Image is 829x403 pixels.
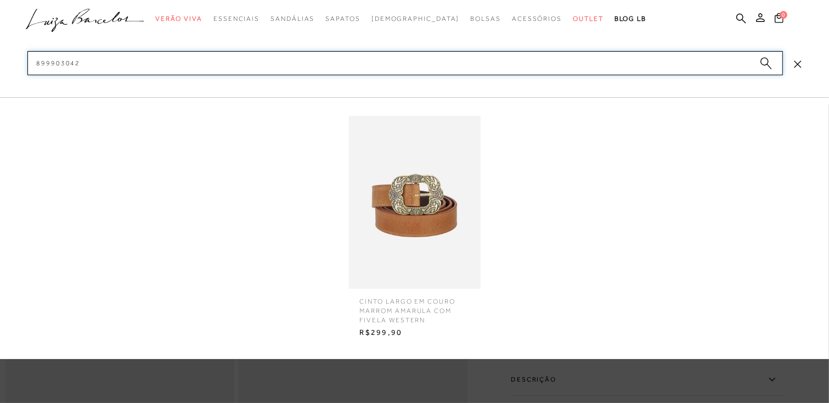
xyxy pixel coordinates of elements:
span: CINTO LARGO EM COURO MARROM AMARULA COM FIVELA WESTERN [352,289,478,324]
span: [DEMOGRAPHIC_DATA] [371,15,460,23]
span: Sapatos [325,15,360,23]
span: Essenciais [213,15,260,23]
button: 0 [771,12,787,27]
span: Bolsas [470,15,501,23]
span: Outlet [573,15,604,23]
span: 0 [780,11,787,19]
span: Acessórios [512,15,562,23]
span: BLOG LB [614,15,646,23]
a: categoryNavScreenReaderText [155,9,202,29]
a: noSubCategoriesText [371,9,460,29]
a: categoryNavScreenReaderText [213,9,260,29]
a: BLOG LB [614,9,646,29]
span: Verão Viva [155,15,202,23]
a: categoryNavScreenReaderText [325,9,360,29]
a: CINTO LARGO EM COURO MARROM AMARULA COM FIVELA WESTERN CINTO LARGO EM COURO MARROM AMARULA COM FI... [346,116,483,341]
img: CINTO LARGO EM COURO MARROM AMARULA COM FIVELA WESTERN [349,116,481,289]
a: categoryNavScreenReaderText [470,9,501,29]
span: R$299,90 [352,324,478,341]
input: Buscar. [27,51,783,75]
span: Sandálias [270,15,314,23]
a: categoryNavScreenReaderText [512,9,562,29]
a: categoryNavScreenReaderText [573,9,604,29]
a: categoryNavScreenReaderText [270,9,314,29]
